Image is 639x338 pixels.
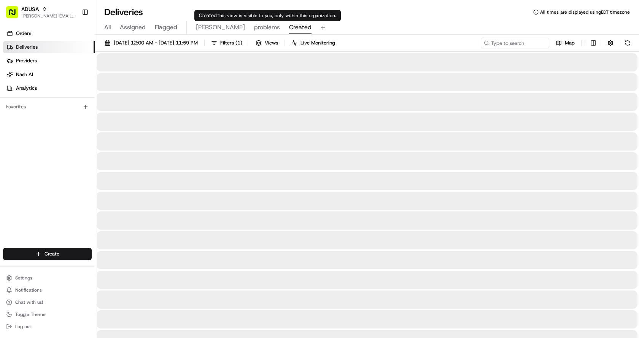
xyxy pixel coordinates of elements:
h1: Deliveries [104,6,143,18]
div: Favorites [3,101,92,113]
span: problems [254,23,280,32]
button: ADUSA [21,5,39,13]
span: This view is visible to you, only within this organization. [217,13,336,19]
span: Create [45,251,59,257]
button: Refresh [622,38,633,48]
a: Orders [3,27,95,40]
button: [PERSON_NAME][EMAIL_ADDRESS][PERSON_NAME][DOMAIN_NAME] [21,13,76,19]
span: Analytics [16,85,37,92]
span: Nash AI [16,71,33,78]
button: Live Monitoring [288,38,339,48]
span: Orders [16,30,31,37]
a: Analytics [3,82,95,94]
span: Deliveries [16,44,38,51]
span: Flagged [155,23,177,32]
button: [DATE] 12:00 AM - [DATE] 11:59 PM [101,38,201,48]
span: Notifications [15,287,42,293]
a: Nash AI [3,68,95,81]
span: ( 1 ) [235,40,242,46]
button: Notifications [3,285,92,295]
span: Views [265,40,278,46]
a: Providers [3,55,95,67]
span: All [104,23,111,32]
button: Map [552,38,578,48]
span: Log out [15,324,31,330]
button: Log out [3,321,92,332]
span: Created [289,23,312,32]
span: Chat with us! [15,299,43,305]
div: Created [194,10,341,21]
span: Providers [16,57,37,64]
button: ADUSA[PERSON_NAME][EMAIL_ADDRESS][PERSON_NAME][DOMAIN_NAME] [3,3,79,21]
span: Map [565,40,575,46]
span: Settings [15,275,32,281]
button: Toggle Theme [3,309,92,320]
button: Filters(1) [208,38,246,48]
a: Deliveries [3,41,95,53]
button: Create [3,248,92,260]
span: Toggle Theme [15,311,46,317]
button: Chat with us! [3,297,92,308]
span: All times are displayed using EDT timezone [540,9,630,15]
span: Filters [220,40,242,46]
span: Assigned [120,23,146,32]
span: Live Monitoring [300,40,335,46]
span: [DATE] 12:00 AM - [DATE] 11:59 PM [114,40,198,46]
button: Settings [3,273,92,283]
button: Views [252,38,281,48]
span: [PERSON_NAME] [196,23,245,32]
input: Type to search [481,38,549,48]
